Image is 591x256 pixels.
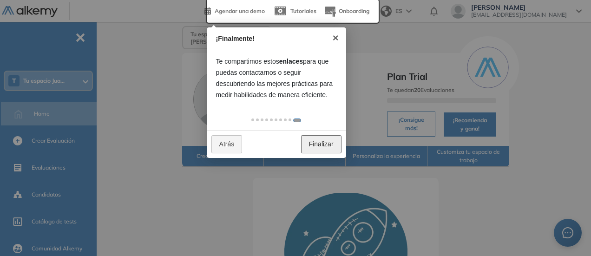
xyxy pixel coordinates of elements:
b: enlaces [279,58,303,65]
a: Atrás [211,135,243,153]
span: Te compartimos estos para que puedas contactarnos o seguir descubriendo las mejores prácticas par... [216,58,333,98]
a: × [325,27,346,48]
a: Finalizar [301,135,341,153]
div: ¡Finalmente! [216,34,325,44]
